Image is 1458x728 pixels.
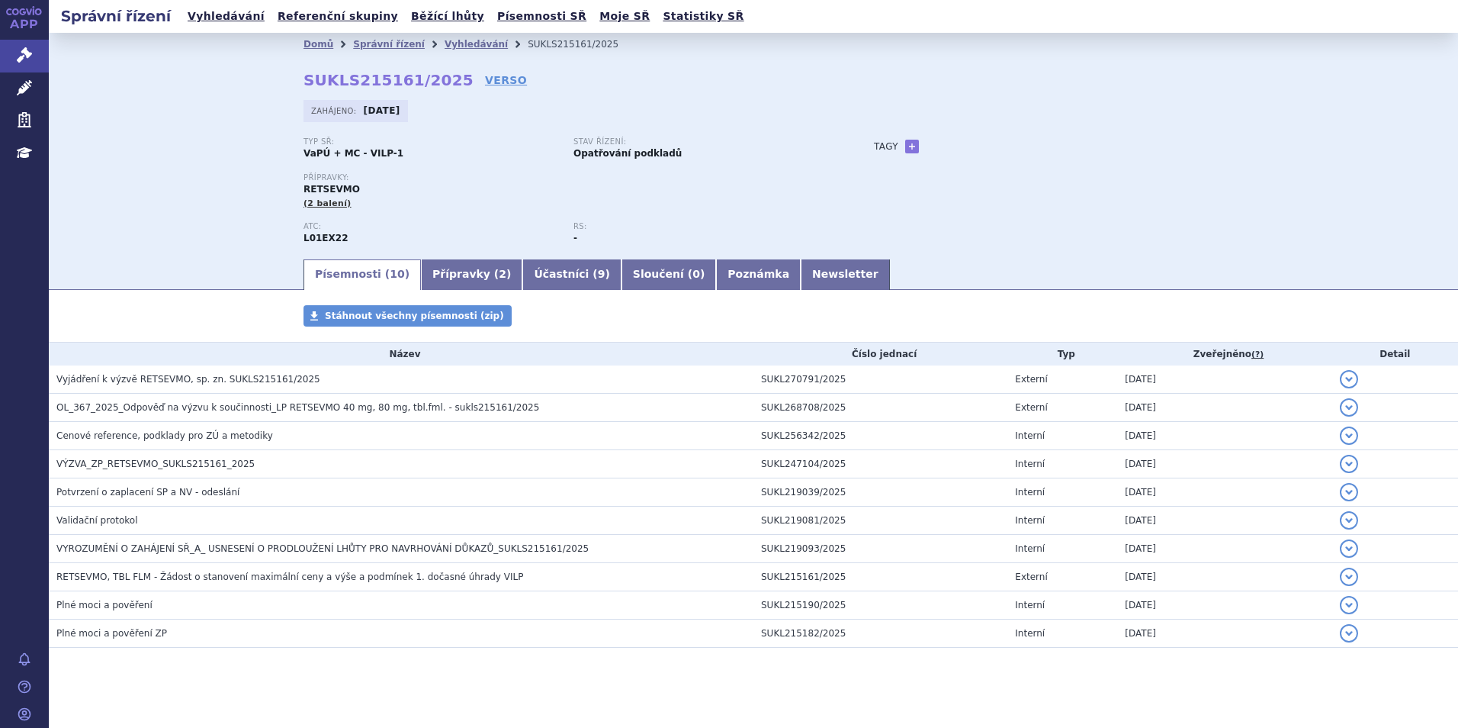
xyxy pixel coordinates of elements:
[1117,450,1331,478] td: [DATE]
[1117,366,1331,394] td: [DATE]
[353,39,425,50] a: Správní řízení
[573,137,828,147] p: Stav řízení:
[303,39,333,50] a: Domů
[528,33,638,56] li: SUKLS215161/2025
[1340,427,1358,445] button: detail
[445,39,508,50] a: Vyhledávání
[753,343,1007,366] th: Číslo jednací
[1340,624,1358,643] button: detail
[325,311,504,321] span: Stáhnout všechny písemnosti (zip)
[303,305,512,327] a: Stáhnout všechny písemnosti (zip)
[390,268,404,280] span: 10
[56,374,320,385] span: Vyjádření k výzvě RETSEVMO, sp. zn. SUKLS215161/2025
[753,422,1007,450] td: SUKL256342/2025
[56,430,273,441] span: Cenové reference, podklady pro ZÚ a metodiky
[1117,343,1331,366] th: Zveřejněno
[1340,596,1358,614] button: detail
[1340,398,1358,417] button: detail
[1332,343,1458,366] th: Detail
[1117,535,1331,563] td: [DATE]
[406,6,489,27] a: Běžící lhůty
[56,600,153,610] span: Plné moci a pověření
[303,184,360,195] span: RETSEVMO
[1015,374,1047,385] span: Externí
[573,233,577,243] strong: -
[1015,402,1047,413] span: Externí
[753,478,1007,507] td: SUKL219039/2025
[499,268,506,280] span: 2
[573,222,828,231] p: RS:
[1015,430,1045,441] span: Interní
[485,72,527,88] a: VERSO
[692,268,700,280] span: 0
[1117,507,1331,535] td: [DATE]
[753,450,1007,478] td: SUKL247104/2025
[1117,422,1331,450] td: [DATE]
[1117,591,1331,620] td: [DATE]
[1015,600,1045,610] span: Interní
[621,259,716,290] a: Sloučení (0)
[56,543,589,554] span: VYROZUMĚNÍ O ZAHÁJENÍ SŘ_A_ USNESENÍ O PRODLOUŽENÍ LHŮTY PRO NAVRHOVÁNÍ DŮKAZŮ_SUKLS215161/2025
[303,233,348,243] strong: SELPERKATINIB
[598,268,605,280] span: 9
[303,137,558,147] p: Typ SŘ:
[493,6,591,27] a: Písemnosti SŘ
[905,140,919,153] a: +
[595,6,654,27] a: Moje SŘ
[1015,572,1047,582] span: Externí
[49,5,183,27] h2: Správní řízení
[1007,343,1117,366] th: Typ
[303,173,843,182] p: Přípravky:
[1117,394,1331,422] td: [DATE]
[56,515,138,526] span: Validační protokol
[1340,511,1358,530] button: detail
[1117,563,1331,591] td: [DATE]
[56,487,239,498] span: Potvrzení o zaplacení SP a NV - odeslání
[658,6,748,27] a: Statistiky SŘ
[303,259,421,290] a: Písemnosti (10)
[1117,478,1331,507] td: [DATE]
[1117,620,1331,648] td: [DATE]
[49,343,753,366] th: Název
[183,6,269,27] a: Vyhledávání
[753,535,1007,563] td: SUKL219093/2025
[1340,540,1358,558] button: detail
[303,198,352,208] span: (2 balení)
[56,459,255,469] span: VÝZVA_ZP_RETSEVMO_SUKLS215161_2025
[364,105,400,116] strong: [DATE]
[753,394,1007,422] td: SUKL268708/2025
[1340,568,1358,586] button: detail
[1015,515,1045,526] span: Interní
[716,259,801,290] a: Poznámka
[753,620,1007,648] td: SUKL215182/2025
[573,148,682,159] strong: Opatřování podkladů
[1251,350,1264,360] abbr: (?)
[753,366,1007,394] td: SUKL270791/2025
[1015,543,1045,554] span: Interní
[753,591,1007,620] td: SUKL215190/2025
[1340,483,1358,501] button: detail
[56,572,523,582] span: RETSEVMO, TBL FLM - Žádost o stanovení maximální ceny a výše a podmínek 1. dočasné úhrady VILP
[1340,370,1358,388] button: detail
[522,259,621,290] a: Účastníci (9)
[1340,455,1358,473] button: detail
[311,105,359,117] span: Zahájeno:
[1015,628,1045,639] span: Interní
[753,507,1007,535] td: SUKL219081/2025
[753,563,1007,591] td: SUKL215161/2025
[1015,459,1045,469] span: Interní
[56,628,167,639] span: Plné moci a pověření ZP
[56,402,539,413] span: OL_367_2025_Odpověď na výzvu k součinnosti_LP RETSEVMO 40 mg, 80 mg, tbl.fml. - sukls215161/2025
[303,71,474,89] strong: SUKLS215161/2025
[303,222,558,231] p: ATC:
[421,259,522,290] a: Přípravky (2)
[273,6,403,27] a: Referenční skupiny
[801,259,890,290] a: Newsletter
[303,148,403,159] strong: VaPÚ + MC - VILP-1
[874,137,898,156] h3: Tagy
[1015,487,1045,498] span: Interní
